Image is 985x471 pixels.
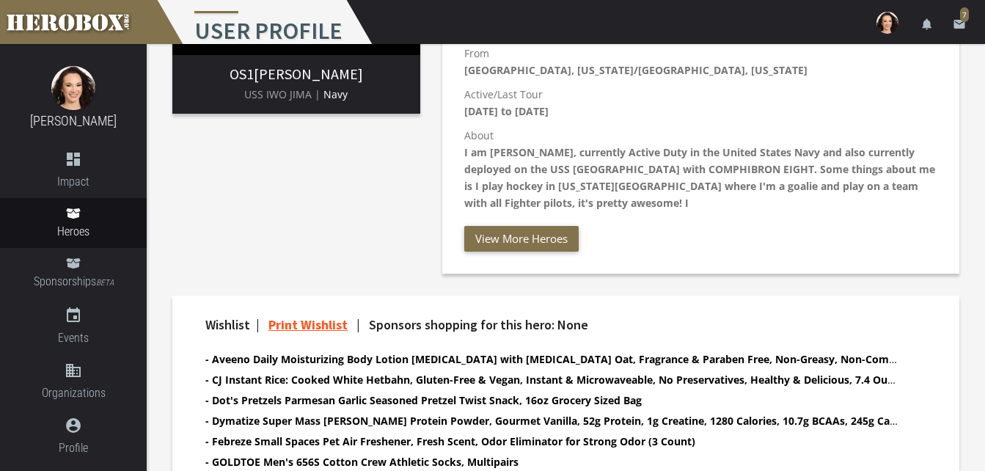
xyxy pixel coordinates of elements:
[205,318,901,332] h4: Wishlist
[96,278,114,288] small: BETA
[205,392,901,409] li: Dot's Pretzels Parmesan Garlic Seasoned Pretzel Twist Snack, 16oz Grocery Sized Bag
[953,18,966,31] i: email
[920,18,934,31] i: notifications
[205,351,901,368] li: Aveeno Daily Moisturizing Body Lotion for Dry Skin with Prebiotic Oat, Fragrance & Paraben Free, ...
[323,87,348,101] span: Navy
[205,455,519,469] b: - GOLDTOE Men's 656S Cotton Crew Athletic Socks, Multipairs
[244,87,321,101] span: USS IWO JIMA |
[464,86,937,120] p: Active/Last Tour
[464,145,935,210] b: I am [PERSON_NAME], currently Active Duty in the United States Navy and also currently deployed o...
[205,371,901,388] li: CJ Instant Rice: Cooked White Hetbahn, Gluten-Free & Vegan, Instant & Microwaveable, No Preservat...
[369,316,588,333] span: Sponsors shopping for this hero: None
[205,412,901,429] li: Dymatize Super Mass Gainer Protein Powder, Gourmet Vanilla, 52g Protein, 1g Creatine, 1280 Calori...
[51,66,95,110] img: image
[184,66,409,82] h3: [PERSON_NAME]
[30,113,117,128] a: [PERSON_NAME]
[205,434,695,448] b: - Febreze Small Spaces Pet Air Freshener, Fresh Scent, Odor Eliminator for Strong Odor (3 Count)
[356,316,360,333] span: |
[464,104,549,118] b: [DATE] to [DATE]
[464,63,808,77] b: [GEOGRAPHIC_DATA], [US_STATE]/[GEOGRAPHIC_DATA], [US_STATE]
[876,12,898,34] img: user-image
[256,316,260,333] span: |
[230,65,254,83] span: OS1
[205,433,901,450] li: Febreze Small Spaces Pet Air Freshener, Fresh Scent, Odor Eliminator for Strong Odor (3 Count)
[205,453,901,470] li: GOLDTOE Men's 656S Cotton Crew Athletic Socks, Multipairs
[464,226,579,252] button: View More Heroes
[464,127,937,211] p: About
[205,393,642,407] b: - Dot's Pretzels Parmesan Garlic Seasoned Pretzel Twist Snack, 16oz Grocery Sized Bag
[268,316,348,333] a: Print Wishlist
[464,45,937,78] p: From
[960,7,969,22] span: 7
